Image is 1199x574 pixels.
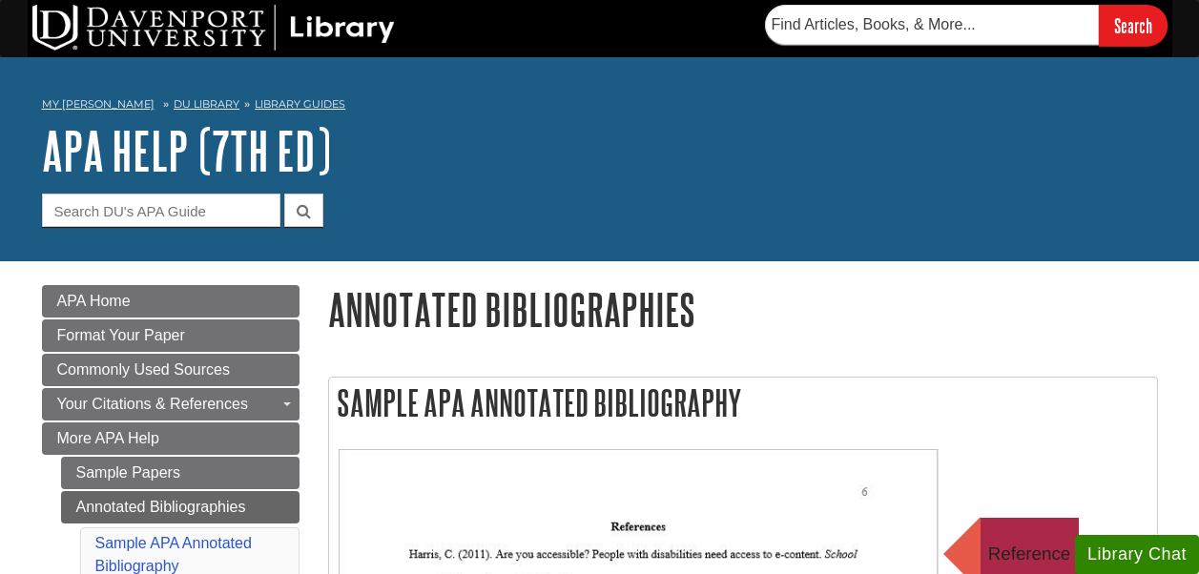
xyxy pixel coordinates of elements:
nav: breadcrumb [42,92,1158,122]
input: Search DU's APA Guide [42,194,280,227]
input: Search [1099,5,1168,46]
a: Sample Papers [61,457,300,489]
a: My [PERSON_NAME] [42,96,155,113]
a: Format Your Paper [42,319,300,352]
a: Your Citations & References [42,388,300,420]
span: Format Your Paper [57,327,185,343]
span: Your Citations & References [57,396,248,412]
a: Sample APA Annotated Bibliography [95,535,252,574]
span: More APA Help [57,430,159,446]
span: APA Home [57,293,131,309]
span: Commonly Used Sources [57,361,230,378]
a: Annotated Bibliographies [61,491,300,523]
input: Find Articles, Books, & More... [765,5,1099,45]
a: Library Guides [255,97,345,111]
h1: Annotated Bibliographies [328,285,1158,334]
h2: Sample APA Annotated Bibliography [329,378,1157,428]
a: DU Library [174,97,239,111]
form: Searches DU Library's articles, books, and more [765,5,1168,46]
a: APA Home [42,285,300,318]
a: More APA Help [42,422,300,455]
a: APA Help (7th Ed) [42,121,331,180]
img: DU Library [32,5,395,51]
button: Library Chat [1075,535,1199,574]
a: Commonly Used Sources [42,354,300,386]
